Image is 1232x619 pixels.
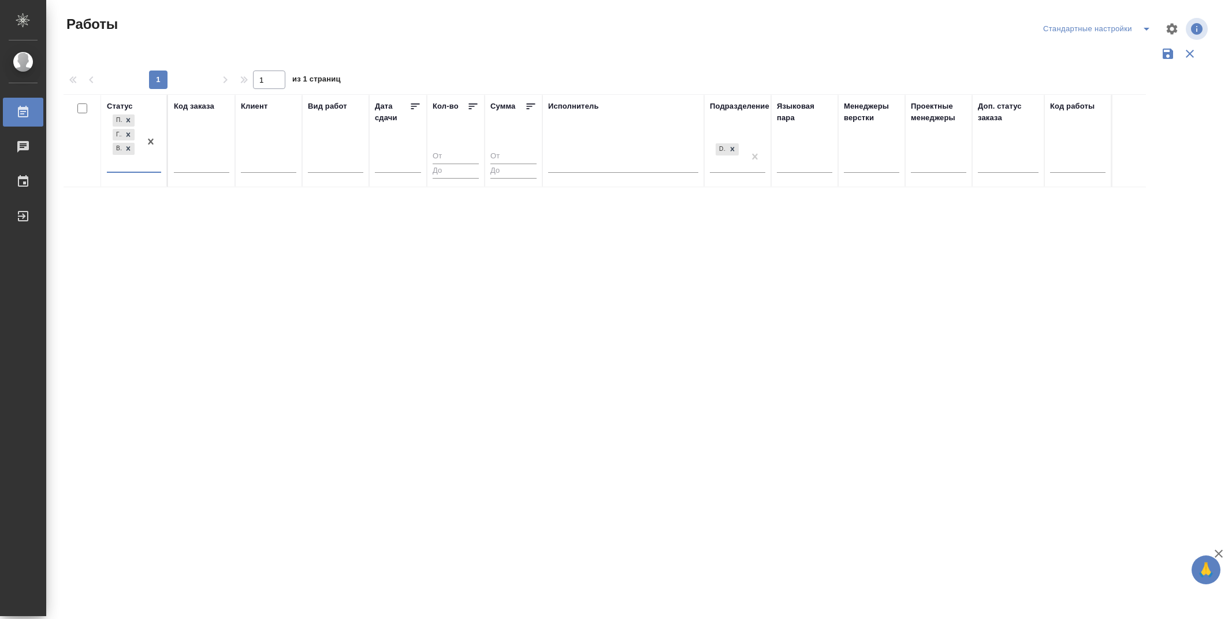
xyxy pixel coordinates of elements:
div: Код работы [1050,101,1095,112]
div: Доп. статус заказа [978,101,1039,124]
div: DTPlight [714,142,740,157]
div: Кол-во [433,101,459,112]
div: Проектные менеджеры [911,101,966,124]
input: До [433,164,479,178]
div: Менеджеры верстки [844,101,899,124]
span: 🙏 [1196,558,1216,582]
div: Код заказа [174,101,214,112]
div: Готов к работе [113,129,122,141]
div: Исполнитель [548,101,599,112]
div: Подбор, Готов к работе, В работе [111,113,136,128]
input: От [433,150,479,164]
div: Сумма [490,101,515,112]
span: Настроить таблицу [1158,15,1186,43]
div: Клиент [241,101,267,112]
span: Работы [64,15,118,34]
div: DTPlight [716,143,726,155]
div: Подбор, Готов к работе, В работе [111,142,136,156]
div: Языковая пара [777,101,832,124]
div: В работе [113,143,122,155]
div: split button [1040,20,1158,38]
input: От [490,150,537,164]
div: Подразделение [710,101,769,112]
span: из 1 страниц [292,72,341,89]
button: Сбросить фильтры [1179,43,1201,65]
button: Сохранить фильтры [1157,43,1179,65]
div: Вид работ [308,101,347,112]
input: До [490,164,537,178]
div: Подбор [113,114,122,127]
span: Посмотреть информацию [1186,18,1210,40]
div: Дата сдачи [375,101,410,124]
div: Подбор, Готов к работе, В работе [111,128,136,142]
div: Статус [107,101,133,112]
button: 🙏 [1192,555,1220,584]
